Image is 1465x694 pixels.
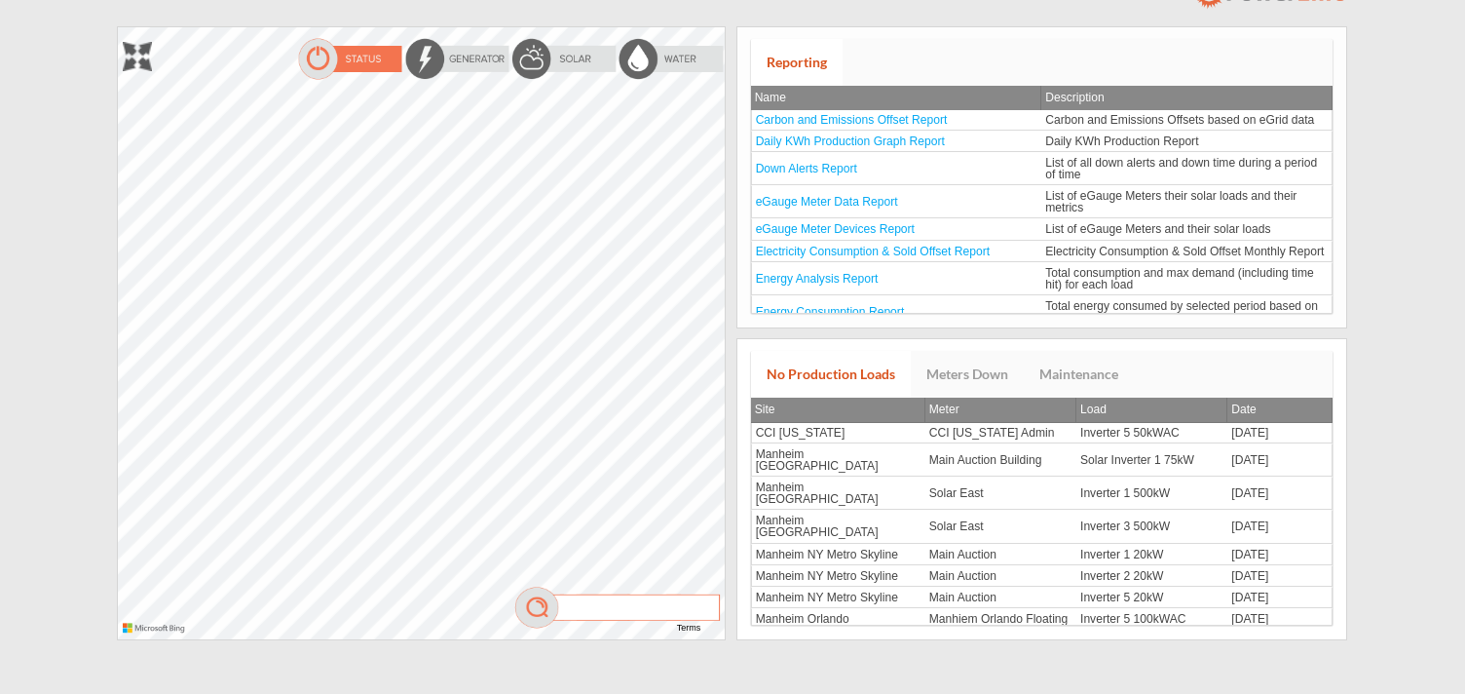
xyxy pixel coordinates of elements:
[510,37,618,81] img: solarOff.png
[1041,110,1333,131] td: Carbon and Emissions Offsets based on eGrid data
[1045,91,1105,104] span: Description
[1041,152,1333,185] td: List of all down alerts and down time during a period of time
[1041,86,1333,110] th: Description
[756,162,857,175] a: Down Alerts Report
[1041,262,1333,295] td: Total consumption and max demand (including time hit) for each load
[1227,398,1333,423] th: Date
[755,403,775,416] span: Site
[1227,423,1333,443] td: [DATE]
[925,443,1076,477] td: Main Auction Building
[1227,544,1333,565] td: [DATE]
[1080,403,1107,416] span: Load
[756,222,915,236] a: eGauge Meter Devices Report
[925,398,1076,423] th: Meter
[1227,608,1333,630] td: [DATE]
[756,135,945,148] a: Daily KWh Production Graph Report
[1076,587,1227,608] td: Inverter 5 20kW
[123,42,152,71] img: zoom.png
[756,195,898,209] a: eGauge Meter Data Report
[1041,241,1333,262] td: Electricity Consumption & Sold Offset Monthly Report
[925,477,1076,510] td: Solar East
[1041,131,1333,152] td: Daily KWh Production Report
[929,403,959,416] span: Meter
[756,272,879,286] a: Energy Analysis Report
[751,398,925,423] th: Site
[751,86,1042,110] th: Name
[751,565,925,587] td: Manheim NY Metro Skyline
[1041,185,1333,218] td: List of eGauge Meters their solar loads and their metrics
[1076,398,1227,423] th: Load
[1076,510,1227,543] td: Inverter 3 500kW
[756,305,905,319] a: Energy Consumption Report
[751,351,911,398] a: No Production Loads
[1024,351,1134,398] a: Maintenance
[751,443,925,477] td: Manheim [GEOGRAPHIC_DATA]
[751,544,925,565] td: Manheim NY Metro Skyline
[1076,565,1227,587] td: Inverter 2 20kW
[1041,295,1333,328] td: Total energy consumed by selected period based on a begin and end date
[751,608,925,630] td: Manheim Orlando
[756,245,990,258] a: Electricity Consumption & Sold Offset Report
[296,37,403,81] img: statusOn.png
[1227,510,1333,543] td: [DATE]
[1076,477,1227,510] td: Inverter 1 500kW
[751,423,925,443] td: CCI [US_STATE]
[1227,565,1333,587] td: [DATE]
[751,587,925,608] td: Manheim NY Metro Skyline
[1227,443,1333,477] td: [DATE]
[756,113,948,127] a: Carbon and Emissions Offset Report
[751,510,925,543] td: Manheim [GEOGRAPHIC_DATA]
[1227,477,1333,510] td: [DATE]
[925,510,1076,543] td: Solar East
[1041,218,1333,240] td: List of eGauge Meters and their solar loads
[925,608,1076,630] td: Manhiem Orlando Floating
[1076,443,1227,477] td: Solar Inverter 1 75kW
[1076,544,1227,565] td: Inverter 1 20kW
[751,477,925,510] td: Manheim [GEOGRAPHIC_DATA]
[123,628,190,635] a: Microsoft Bing
[1076,608,1227,630] td: Inverter 5 100kWAC
[1231,403,1257,416] span: Date
[925,565,1076,587] td: Main Auction
[403,37,510,81] img: energyOff.png
[512,586,725,630] img: mag.png
[1227,587,1333,608] td: [DATE]
[911,351,1024,398] a: Meters Down
[925,544,1076,565] td: Main Auction
[925,423,1076,443] td: CCI [US_STATE] Admin
[755,91,786,104] span: Name
[1076,423,1227,443] td: Inverter 5 50kWAC
[925,587,1076,608] td: Main Auction
[618,37,725,81] img: waterOff.png
[751,39,843,86] a: Reporting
